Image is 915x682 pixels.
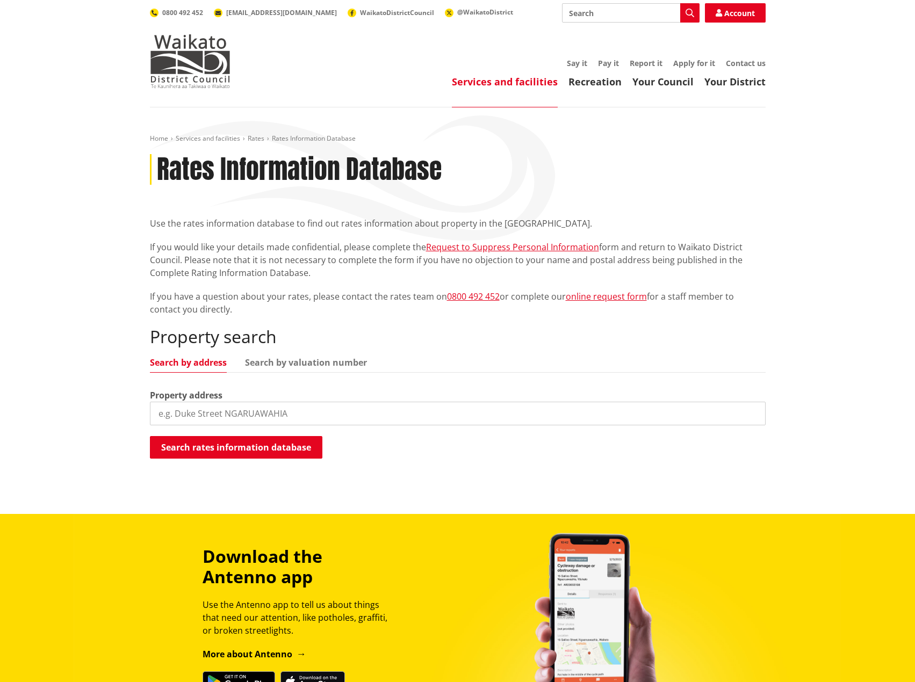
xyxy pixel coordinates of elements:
[360,8,434,17] span: WaikatoDistrictCouncil
[632,75,694,88] a: Your Council
[562,3,700,23] input: Search input
[426,241,599,253] a: Request to Suppress Personal Information
[150,402,766,425] input: e.g. Duke Street NGARUAWAHIA
[157,154,442,185] h1: Rates Information Database
[150,290,766,316] p: If you have a question about your rates, please contact the rates team on or complete our for a s...
[150,217,766,230] p: Use the rates information database to find out rates information about property in the [GEOGRAPHI...
[248,134,264,143] a: Rates
[568,75,622,88] a: Recreation
[176,134,240,143] a: Services and facilities
[457,8,513,17] span: @WaikatoDistrict
[452,75,558,88] a: Services and facilities
[214,8,337,17] a: [EMAIL_ADDRESS][DOMAIN_NAME]
[150,358,227,367] a: Search by address
[150,8,203,17] a: 0800 492 452
[348,8,434,17] a: WaikatoDistrictCouncil
[150,34,230,88] img: Waikato District Council - Te Kaunihera aa Takiwaa o Waikato
[162,8,203,17] span: 0800 492 452
[150,327,766,347] h2: Property search
[203,648,306,660] a: More about Antenno
[226,8,337,17] span: [EMAIL_ADDRESS][DOMAIN_NAME]
[598,58,619,68] a: Pay it
[150,436,322,459] button: Search rates information database
[445,8,513,17] a: @WaikatoDistrict
[447,291,500,302] a: 0800 492 452
[150,241,766,279] p: If you would like your details made confidential, please complete the form and return to Waikato ...
[566,291,647,302] a: online request form
[150,134,766,143] nav: breadcrumb
[726,58,766,68] a: Contact us
[630,58,662,68] a: Report it
[150,389,222,402] label: Property address
[203,546,397,587] h3: Download the Antenno app
[704,75,766,88] a: Your District
[150,134,168,143] a: Home
[203,598,397,637] p: Use the Antenno app to tell us about things that need our attention, like potholes, graffiti, or ...
[567,58,587,68] a: Say it
[673,58,715,68] a: Apply for it
[272,134,356,143] span: Rates Information Database
[245,358,367,367] a: Search by valuation number
[705,3,766,23] a: Account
